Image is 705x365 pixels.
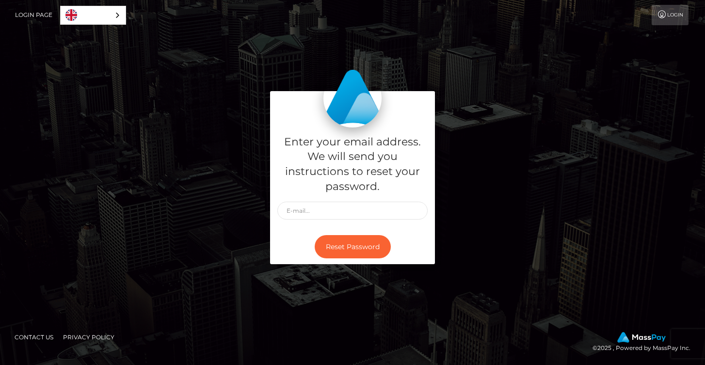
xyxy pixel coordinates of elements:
[61,6,126,24] a: English
[60,6,126,25] div: Language
[59,330,118,345] a: Privacy Policy
[315,235,391,259] button: Reset Password
[11,330,57,345] a: Contact Us
[323,69,382,127] img: MassPay Login
[593,332,698,353] div: © 2025 , Powered by MassPay Inc.
[60,6,126,25] aside: Language selected: English
[277,135,428,194] h5: Enter your email address. We will send you instructions to reset your password.
[652,5,689,25] a: Login
[15,5,52,25] a: Login Page
[277,202,428,220] input: E-mail...
[617,332,666,343] img: MassPay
